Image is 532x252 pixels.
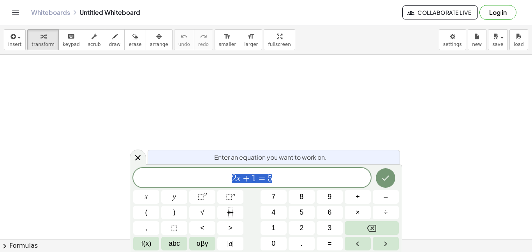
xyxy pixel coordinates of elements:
[264,29,295,50] button: fullscreen
[345,206,371,219] button: Times
[200,32,207,41] i: redo
[299,207,303,218] span: 5
[201,207,204,218] span: √
[317,206,343,219] button: 6
[169,238,180,249] span: abc
[261,237,287,250] button: 0
[31,9,70,16] a: Whiteboards
[189,206,215,219] button: Square root
[145,223,147,233] span: ,
[173,192,176,202] span: y
[356,207,360,218] span: ×
[227,240,229,247] span: |
[189,221,215,235] button: Less than
[236,173,241,183] var: x
[443,42,462,47] span: settings
[4,29,26,50] button: insert
[402,5,478,19] button: Collaborate Live
[161,190,187,204] button: y
[227,238,234,249] span: a
[161,206,187,219] button: )
[124,29,146,50] button: erase
[299,192,303,202] span: 8
[271,207,275,218] span: 4
[271,223,275,233] span: 1
[198,42,209,47] span: redo
[345,237,371,250] button: Left arrow
[488,29,508,50] button: save
[373,237,399,250] button: Right arrow
[261,190,287,204] button: 7
[129,42,141,47] span: erase
[345,221,399,235] button: Backspace
[145,192,148,202] span: x
[224,32,231,41] i: format_size
[67,32,75,41] i: keyboard
[58,29,84,50] button: keyboardkeypad
[133,190,159,204] button: x
[356,192,360,202] span: +
[63,42,80,47] span: keypad
[200,223,204,233] span: <
[271,192,275,202] span: 7
[189,190,215,204] button: Squared
[241,174,252,183] span: +
[244,42,258,47] span: larger
[345,190,371,204] button: Plus
[141,238,151,249] span: f(x)
[215,29,240,50] button: format_sizesmaller
[268,42,291,47] span: fullscreen
[289,190,315,204] button: 8
[146,29,173,50] button: arrange
[8,42,21,47] span: insert
[376,168,395,188] button: Done
[232,174,236,183] span: 2
[204,192,207,197] sup: 2
[173,207,176,218] span: )
[268,174,272,183] span: 5
[105,29,125,50] button: draw
[256,174,268,183] span: =
[317,190,343,204] button: 9
[299,223,303,233] span: 2
[180,32,188,41] i: undo
[384,192,388,202] span: –
[328,192,331,202] span: 9
[468,29,486,50] button: new
[261,221,287,235] button: 1
[189,237,215,250] button: Greek alphabet
[317,221,343,235] button: 3
[161,237,187,250] button: Alphabet
[171,223,178,233] span: ⬚
[178,42,190,47] span: undo
[133,221,159,235] button: ,
[328,207,331,218] span: 6
[247,32,255,41] i: format_size
[84,29,105,50] button: scrub
[194,29,213,50] button: redoredo
[150,42,168,47] span: arrange
[232,240,234,247] span: |
[514,42,524,47] span: load
[32,42,55,47] span: transform
[301,238,303,249] span: .
[174,29,194,50] button: undoundo
[145,207,148,218] span: (
[289,237,315,250] button: .
[161,221,187,235] button: Placeholder
[214,153,327,162] span: Enter an equation you want to work on.
[328,238,332,249] span: =
[197,238,208,249] span: αβγ
[27,29,59,50] button: transform
[409,9,471,16] span: Collaborate Live
[439,29,466,50] button: settings
[233,192,235,197] sup: n
[509,29,528,50] button: load
[133,237,159,250] button: Functions
[317,237,343,250] button: Equals
[384,207,388,218] span: ÷
[240,29,262,50] button: format_sizelarger
[328,223,331,233] span: 3
[261,206,287,219] button: 4
[479,5,516,20] button: Log in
